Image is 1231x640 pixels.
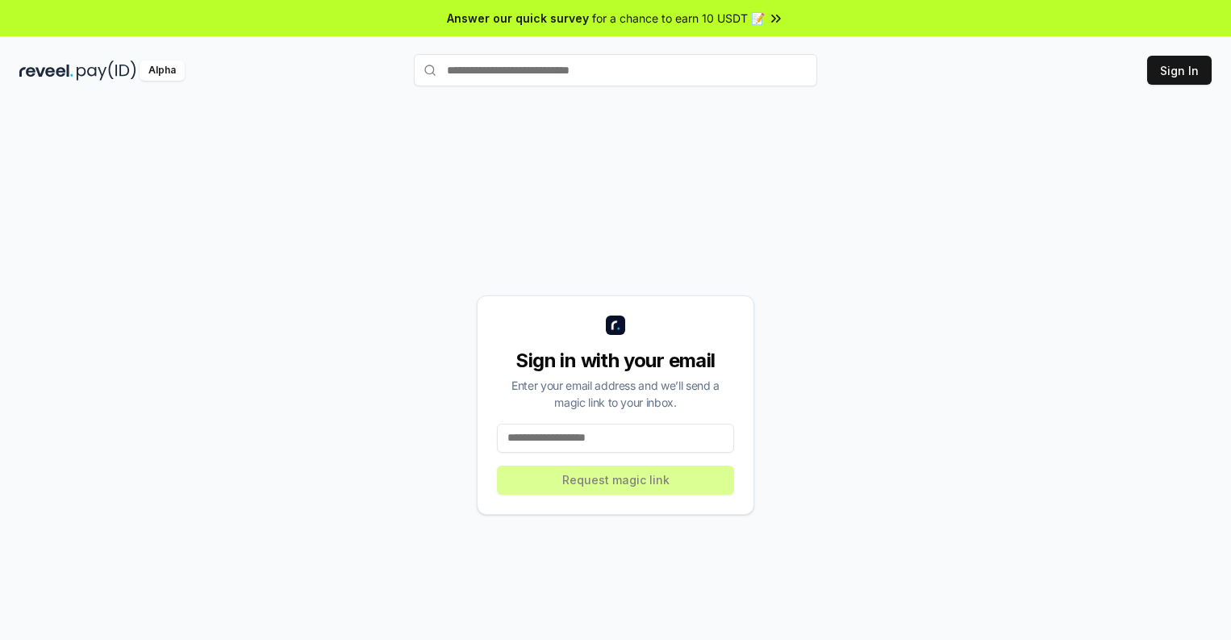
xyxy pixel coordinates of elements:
[497,348,734,374] div: Sign in with your email
[592,10,765,27] span: for a chance to earn 10 USDT 📝
[140,61,185,81] div: Alpha
[447,10,589,27] span: Answer our quick survey
[77,61,136,81] img: pay_id
[1147,56,1212,85] button: Sign In
[19,61,73,81] img: reveel_dark
[497,377,734,411] div: Enter your email address and we’ll send a magic link to your inbox.
[606,316,625,335] img: logo_small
